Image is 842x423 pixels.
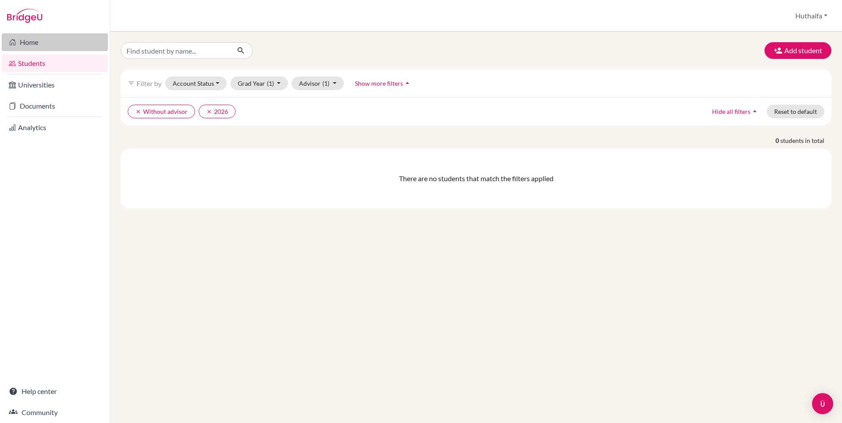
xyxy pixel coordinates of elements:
[791,7,831,24] button: Huthaifa
[292,77,344,90] button: Advisor(1)
[121,42,230,59] input: Find student by name...
[230,77,288,90] button: Grad Year(1)
[137,79,162,88] span: Filter by
[355,80,403,87] span: Show more filters
[812,393,833,414] div: Open Intercom Messenger
[2,383,108,400] a: Help center
[199,105,236,118] button: clear2026
[780,136,831,145] span: students in total
[7,9,42,23] img: Bridge-U
[776,136,780,145] strong: 0
[2,55,108,72] a: Students
[2,119,108,136] a: Analytics
[128,80,135,87] i: filter_list
[750,107,759,116] i: arrow_drop_up
[322,80,329,87] span: (1)
[267,80,274,87] span: (1)
[764,42,831,59] button: Add student
[767,105,824,118] button: Reset to default
[403,79,412,88] i: arrow_drop_up
[2,76,108,94] a: Universities
[128,105,195,118] button: clearWithout advisor
[128,173,824,184] div: There are no students that match the filters applied
[2,404,108,421] a: Community
[2,33,108,51] a: Home
[2,97,108,115] a: Documents
[165,77,227,90] button: Account Status
[135,109,141,115] i: clear
[705,105,767,118] button: Hide all filtersarrow_drop_up
[206,109,212,115] i: clear
[347,77,419,90] button: Show more filtersarrow_drop_up
[712,108,750,115] span: Hide all filters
